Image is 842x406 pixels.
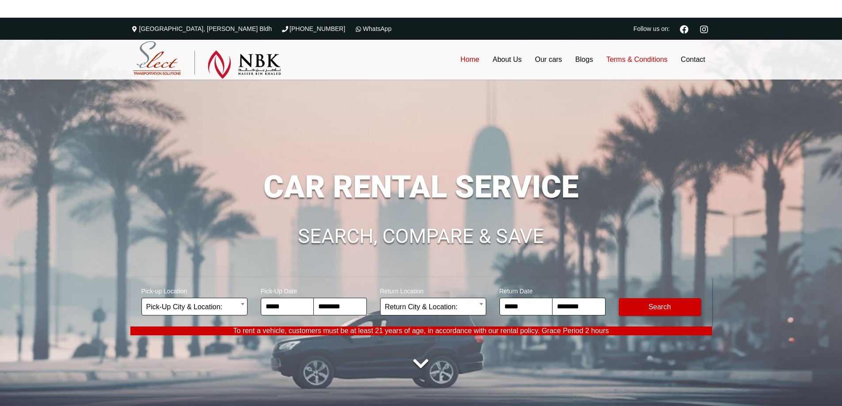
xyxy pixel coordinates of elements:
a: Our cars [528,40,568,80]
img: Select Rent a Car [133,41,281,79]
div: [GEOGRAPHIC_DATA], [PERSON_NAME] Bldh [130,18,277,40]
a: [PHONE_NUMBER] [281,25,345,32]
a: Instagram [697,24,712,34]
span: Return Location [380,282,486,298]
span: Pick-Up City & Location: [146,298,243,316]
span: Return Date [499,282,606,298]
span: Pick-Up City & Location: [141,298,248,315]
a: Contact [674,40,712,80]
a: Facebook [676,24,692,34]
a: WhatsApp [354,25,392,32]
span: Pick-up Location [141,282,248,298]
a: Home [454,40,486,80]
span: Pick-Up Date [261,282,367,298]
h1: CAR RENTAL SERVICE [130,171,712,202]
h1: SEARCH, COMPARE & SAVE [130,226,712,247]
li: Follow us on: [631,18,672,40]
span: Return City & Location: [380,298,486,315]
a: Blogs [569,40,600,80]
a: About Us [486,40,528,80]
a: Terms & Conditions [600,40,674,80]
span: Return City & Location: [385,298,481,316]
p: To rent a vehicle, customers must be at least 21 years of age, in accordance with our rental poli... [130,326,712,335]
button: Modify Search [619,298,701,316]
